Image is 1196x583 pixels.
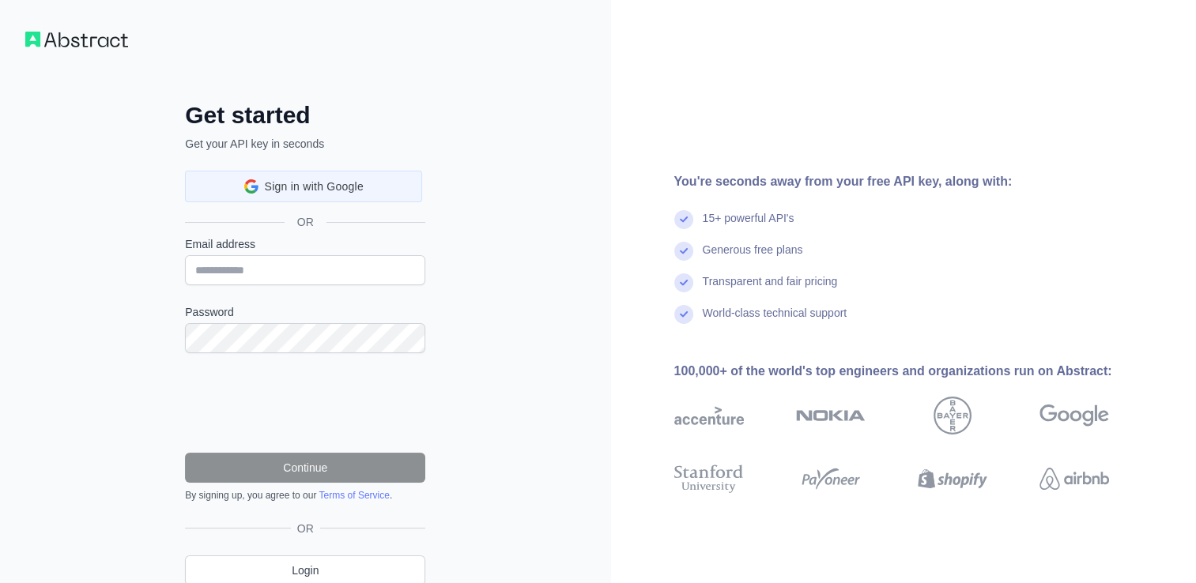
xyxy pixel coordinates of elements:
label: Password [185,304,425,320]
div: Sign in with Google [185,171,422,202]
h2: Get started [185,101,425,130]
img: stanford university [674,461,744,496]
img: accenture [674,397,744,434]
div: World-class technical support [703,305,847,337]
div: Generous free plans [703,242,803,273]
button: Continue [185,453,425,483]
img: check mark [674,242,693,261]
img: airbnb [1039,461,1109,496]
span: OR [285,214,326,230]
img: google [1039,397,1109,434]
div: You're seconds away from your free API key, along with: [674,172,1160,191]
div: Transparent and fair pricing [703,273,838,305]
img: payoneer [796,461,866,496]
img: check mark [674,210,693,229]
img: Workflow [25,32,128,47]
a: Terms of Service [319,490,389,501]
img: check mark [674,273,693,292]
img: bayer [934,397,972,434]
img: check mark [674,305,693,324]
p: Get your API key in seconds [185,136,425,152]
img: nokia [796,397,866,434]
div: By signing up, you agree to our . [185,489,425,502]
label: Email address [185,236,425,252]
div: 100,000+ of the world's top engineers and organizations run on Abstract: [674,362,1160,381]
iframe: reCAPTCHA [185,372,425,434]
span: OR [291,521,320,536]
div: 15+ powerful API's [703,210,794,242]
img: shopify [918,461,987,496]
span: Sign in with Google [265,179,364,195]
